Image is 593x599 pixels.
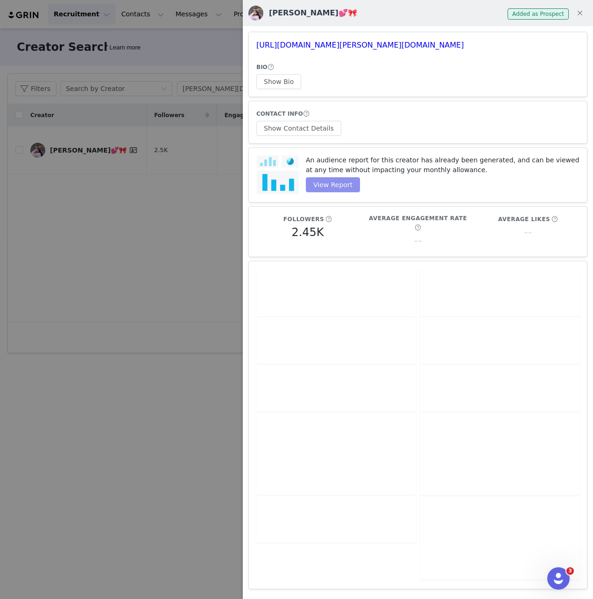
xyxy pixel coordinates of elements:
a: [URL][DOMAIN_NAME][PERSON_NAME][DOMAIN_NAME] [256,41,464,49]
img: v2 [248,6,263,21]
h3: [PERSON_NAME]💕🎀 [269,7,357,19]
h5: Followers [283,215,324,223]
h5: Average Engagement Rate [369,214,467,223]
p: An audience report for this creator has already been generated, and can be viewed at any time wit... [306,155,579,175]
iframe: Intercom live chat [547,567,570,590]
img: audience-report.png [256,155,299,195]
button: Show Bio [256,74,301,89]
h5: -- [414,232,422,249]
span: Added as Prospect [508,8,569,20]
span: BIO [256,64,268,70]
h5: Average Likes [498,215,550,223]
button: View Report [306,177,360,192]
h5: -- [524,224,532,241]
span: CONTACT INFO [256,111,303,117]
span: 3 [566,567,574,575]
button: Show Contact Details [256,121,341,136]
h5: 2.45K [291,224,324,241]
